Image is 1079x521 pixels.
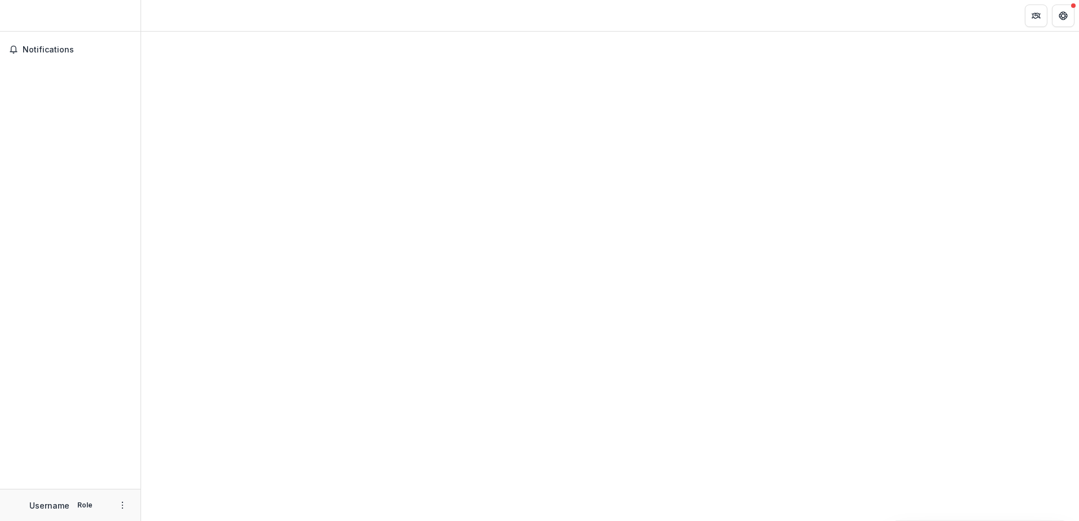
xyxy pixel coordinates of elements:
[1025,5,1047,27] button: Partners
[5,41,136,59] button: Notifications
[116,498,129,512] button: More
[23,45,131,55] span: Notifications
[29,500,69,511] p: Username
[74,500,96,510] p: Role
[1052,5,1074,27] button: Get Help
